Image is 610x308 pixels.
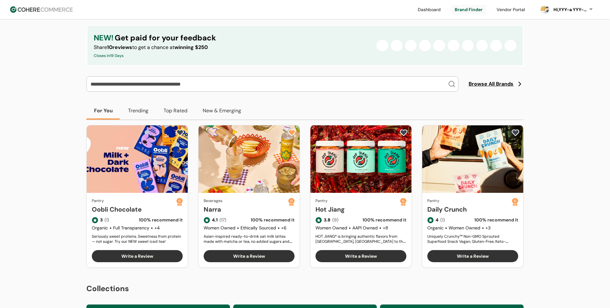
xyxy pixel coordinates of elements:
[469,80,524,88] a: Browse All Brands
[552,6,587,13] div: Hi, YYY-a YYY-aa
[174,44,208,51] span: winning $250
[175,128,185,137] button: add to favorite
[10,6,73,13] img: Cohere Logo
[204,205,288,214] a: Narra
[94,44,107,51] span: Share
[315,205,400,214] a: Hot Jiang
[204,250,295,262] button: Write a Review
[315,250,406,262] button: Write a Review
[469,80,513,88] span: Browse All Brands
[92,205,176,214] a: Oobli Chocolate
[287,128,297,137] button: add to favorite
[552,6,593,13] button: Hi,YYY-a YYY-aa
[427,250,518,262] button: Write a Review
[398,128,409,137] button: add to favorite
[120,102,156,120] button: Trending
[92,250,183,262] button: Write a Review
[94,32,113,44] span: NEW!
[195,102,249,120] button: New & Emerging
[427,205,512,214] a: Daily Crunch
[86,283,524,294] h2: Collections
[132,44,174,51] span: to get a chance at
[510,128,521,137] button: add to favorite
[540,5,550,14] svg: 0 percent
[86,102,120,120] button: For You
[94,52,216,59] div: Closes in 19 Days
[115,32,216,44] span: Get paid for your feedback
[107,44,132,51] span: 10 reviews
[156,102,195,120] button: Top Rated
